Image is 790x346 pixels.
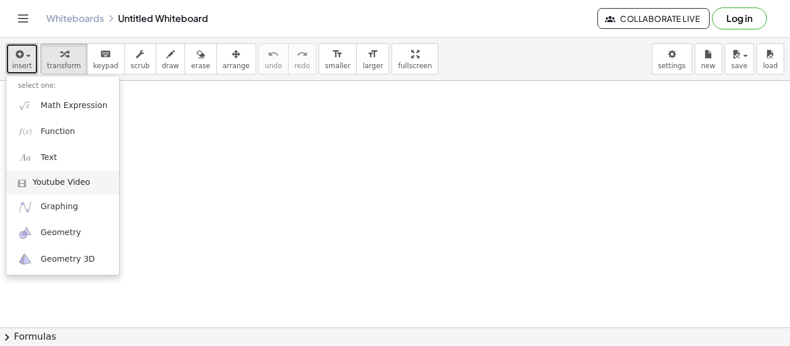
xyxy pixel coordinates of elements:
[6,246,119,272] a: Geometry 3D
[6,92,119,118] a: Math Expression
[367,47,378,61] i: format_size
[763,62,778,70] span: load
[652,43,692,75] button: settings
[14,9,32,28] button: Toggle navigation
[398,62,431,70] span: fullscreen
[597,8,710,29] button: Collaborate Live
[725,43,754,75] button: save
[18,252,32,266] img: ggb-3d.svg
[712,8,767,29] button: Log in
[47,62,81,70] span: transform
[392,43,438,75] button: fullscreen
[319,43,357,75] button: format_sizesmaller
[18,98,32,113] img: sqrt_x.png
[6,220,119,246] a: Geometry
[695,43,722,75] button: new
[297,47,308,61] i: redo
[658,62,686,70] span: settings
[6,194,119,220] a: Graphing
[325,62,350,70] span: smaller
[356,43,389,75] button: format_sizelarger
[6,171,119,194] a: Youtube Video
[332,47,343,61] i: format_size
[32,177,90,188] span: Youtube Video
[131,62,150,70] span: scrub
[265,62,282,70] span: undo
[12,62,32,70] span: insert
[6,145,119,171] a: Text
[40,126,75,137] span: Function
[756,43,784,75] button: load
[184,43,216,75] button: erase
[18,124,32,139] img: f_x.png
[124,43,156,75] button: scrub
[18,200,32,214] img: ggb-graphing.svg
[40,227,81,239] span: Geometry
[607,13,700,24] span: Collaborate Live
[223,62,250,70] span: arrange
[18,151,32,165] img: Aa.png
[162,62,179,70] span: draw
[40,201,78,213] span: Graphing
[93,62,119,70] span: keypad
[288,43,316,75] button: redoredo
[40,43,87,75] button: transform
[18,226,32,240] img: ggb-geometry.svg
[156,43,186,75] button: draw
[259,43,289,75] button: undoundo
[6,43,38,75] button: insert
[731,62,747,70] span: save
[216,43,256,75] button: arrange
[100,47,111,61] i: keyboard
[701,62,715,70] span: new
[6,79,119,92] li: select one:
[40,100,107,111] span: Math Expression
[46,13,104,24] a: Whiteboards
[294,62,310,70] span: redo
[87,43,125,75] button: keyboardkeypad
[191,62,210,70] span: erase
[363,62,383,70] span: larger
[40,152,57,163] span: Text
[40,254,95,265] span: Geometry 3D
[6,118,119,144] a: Function
[268,47,279,61] i: undo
